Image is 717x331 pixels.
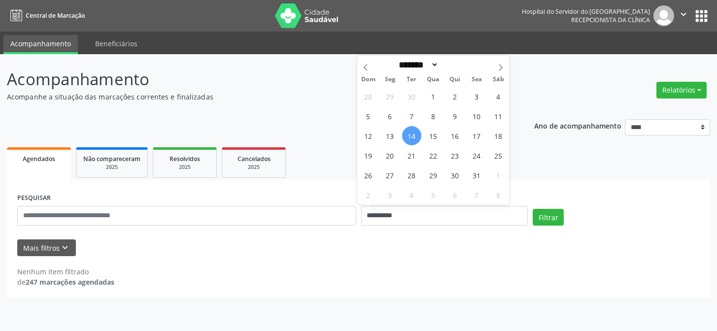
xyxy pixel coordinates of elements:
[445,185,465,204] span: Novembro 6, 2025
[359,146,378,165] span: Outubro 19, 2025
[357,76,379,83] span: Dom
[656,82,707,99] button: Relatórios
[7,67,499,92] p: Acompanhamento
[17,266,114,277] div: Nenhum item filtrado
[444,76,466,83] span: Qui
[401,76,422,83] span: Ter
[402,106,421,126] span: Outubro 7, 2025
[402,185,421,204] span: Novembro 4, 2025
[467,106,486,126] span: Outubro 10, 2025
[467,165,486,185] span: Outubro 31, 2025
[534,119,621,132] p: Ano de acompanhamento
[522,7,650,16] div: Hospital do Servidor do [GEOGRAPHIC_DATA]
[422,76,444,83] span: Qua
[571,16,650,24] span: Recepcionista da clínica
[23,155,55,163] span: Agendados
[26,11,85,20] span: Central de Marcação
[467,146,486,165] span: Outubro 24, 2025
[83,164,140,171] div: 2025
[424,126,443,145] span: Outubro 15, 2025
[380,126,400,145] span: Outubro 13, 2025
[380,165,400,185] span: Outubro 27, 2025
[380,185,400,204] span: Novembro 3, 2025
[402,126,421,145] span: Outubro 14, 2025
[83,155,140,163] span: Não compareceram
[402,165,421,185] span: Outubro 28, 2025
[674,5,693,26] button: 
[467,185,486,204] span: Novembro 7, 2025
[7,92,499,102] p: Acompanhe a situação das marcações correntes e finalizadas
[439,60,471,70] input: Year
[489,126,508,145] span: Outubro 18, 2025
[3,35,78,54] a: Acompanhamento
[445,87,465,106] span: Outubro 2, 2025
[693,7,710,25] button: apps
[467,126,486,145] span: Outubro 17, 2025
[238,155,271,163] span: Cancelados
[170,155,200,163] span: Resolvidos
[489,87,508,106] span: Outubro 4, 2025
[17,191,51,206] label: PESQUISAR
[396,60,439,70] select: Month
[487,76,509,83] span: Sáb
[424,87,443,106] span: Outubro 1, 2025
[380,87,400,106] span: Setembro 29, 2025
[402,87,421,106] span: Setembro 30, 2025
[88,35,144,52] a: Beneficiários
[229,164,278,171] div: 2025
[160,164,209,171] div: 2025
[359,106,378,126] span: Outubro 5, 2025
[402,146,421,165] span: Outubro 21, 2025
[653,5,674,26] img: img
[678,9,689,20] i: 
[17,277,114,287] div: de
[379,76,401,83] span: Seg
[60,242,70,253] i: keyboard_arrow_down
[445,165,465,185] span: Outubro 30, 2025
[445,146,465,165] span: Outubro 23, 2025
[7,7,85,24] a: Central de Marcação
[445,106,465,126] span: Outubro 9, 2025
[489,185,508,204] span: Novembro 8, 2025
[489,146,508,165] span: Outubro 25, 2025
[17,239,76,257] button: Mais filtroskeyboard_arrow_down
[359,165,378,185] span: Outubro 26, 2025
[466,76,487,83] span: Sex
[467,87,486,106] span: Outubro 3, 2025
[489,106,508,126] span: Outubro 11, 2025
[424,106,443,126] span: Outubro 8, 2025
[489,165,508,185] span: Novembro 1, 2025
[424,185,443,204] span: Novembro 5, 2025
[359,126,378,145] span: Outubro 12, 2025
[359,185,378,204] span: Novembro 2, 2025
[359,87,378,106] span: Setembro 28, 2025
[380,146,400,165] span: Outubro 20, 2025
[26,277,114,287] strong: 247 marcações agendadas
[424,146,443,165] span: Outubro 22, 2025
[445,126,465,145] span: Outubro 16, 2025
[424,165,443,185] span: Outubro 29, 2025
[380,106,400,126] span: Outubro 6, 2025
[533,209,564,226] button: Filtrar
